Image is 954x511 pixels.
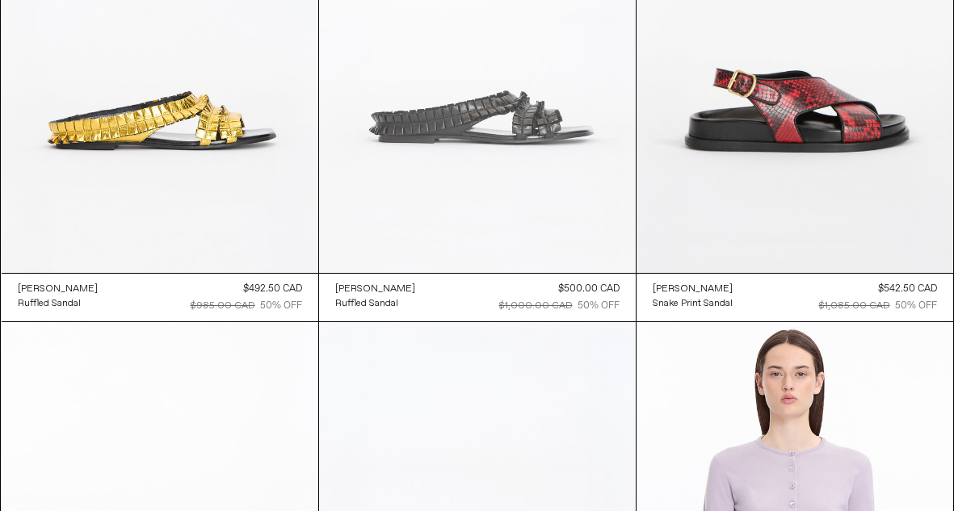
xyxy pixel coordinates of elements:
[878,282,937,296] div: $542.50 CAD
[335,282,415,296] a: [PERSON_NAME]
[335,296,415,311] a: Ruffled Sandal
[335,283,415,296] div: [PERSON_NAME]
[499,299,573,313] div: $1,000.00 CAD
[18,282,98,296] a: [PERSON_NAME]
[18,296,98,311] a: Ruffled Sandal
[819,299,890,313] div: $1,085.00 CAD
[578,299,620,313] div: 50% OFF
[653,297,733,311] div: Snake Print Sandal
[335,297,398,311] div: Ruffled Sandal
[653,283,733,296] div: [PERSON_NAME]
[558,282,620,296] div: $500.00 CAD
[243,282,302,296] div: $492.50 CAD
[653,282,733,296] a: [PERSON_NAME]
[18,297,81,311] div: Ruffled Sandal
[18,283,98,296] div: [PERSON_NAME]
[895,299,937,313] div: 50% OFF
[260,299,302,313] div: 50% OFF
[653,296,733,311] a: Snake Print Sandal
[191,299,255,313] div: $985.00 CAD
